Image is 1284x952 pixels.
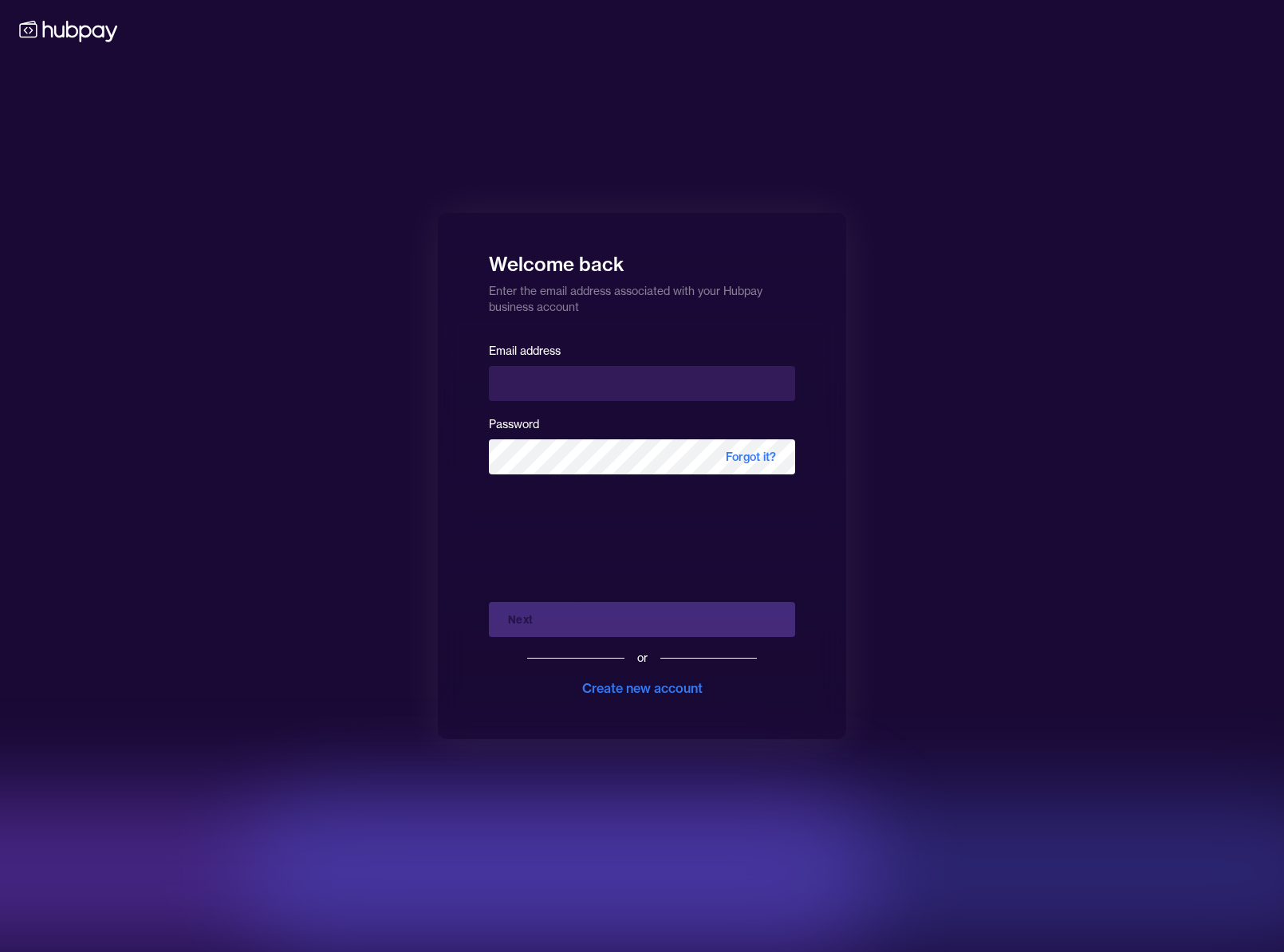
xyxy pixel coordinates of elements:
[582,679,703,698] div: Create new account
[489,417,539,431] label: Password
[707,439,795,474] span: Forgot it?
[489,242,795,277] h1: Welcome back
[637,650,648,666] div: or
[489,277,795,315] p: Enter the email address associated with your Hubpay business account
[489,344,561,358] label: Email address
